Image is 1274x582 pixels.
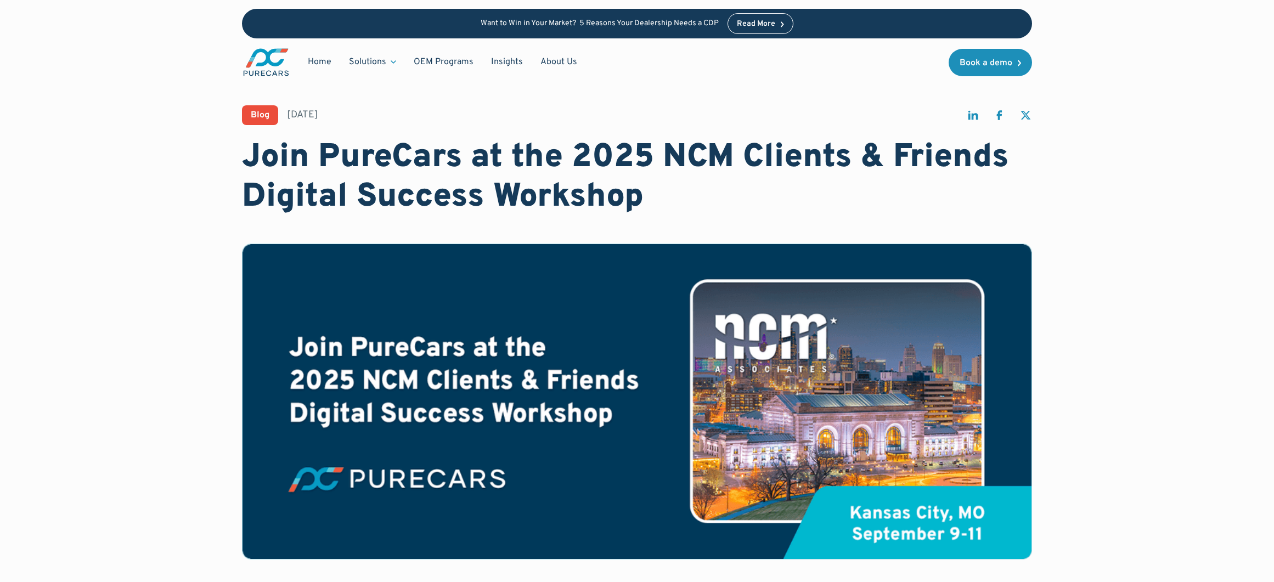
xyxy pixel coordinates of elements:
img: purecars logo [242,47,290,77]
div: Solutions [349,56,386,68]
div: Read More [737,20,775,28]
a: share on twitter [1019,109,1032,127]
a: About Us [532,52,586,72]
h1: Join PureCars at the 2025 NCM Clients & Friends Digital Success Workshop [242,138,1032,217]
p: Want to Win in Your Market? 5 Reasons Your Dealership Needs a CDP [481,19,719,29]
div: Book a demo [960,59,1012,67]
a: main [242,47,290,77]
a: Insights [482,52,532,72]
a: Read More [728,13,793,34]
div: [DATE] [287,108,318,122]
div: Blog [251,111,269,120]
a: share on linkedin [966,109,979,127]
a: OEM Programs [405,52,482,72]
a: share on facebook [993,109,1006,127]
a: Book a demo [949,49,1032,76]
div: Solutions [340,52,405,72]
a: Home [299,52,340,72]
